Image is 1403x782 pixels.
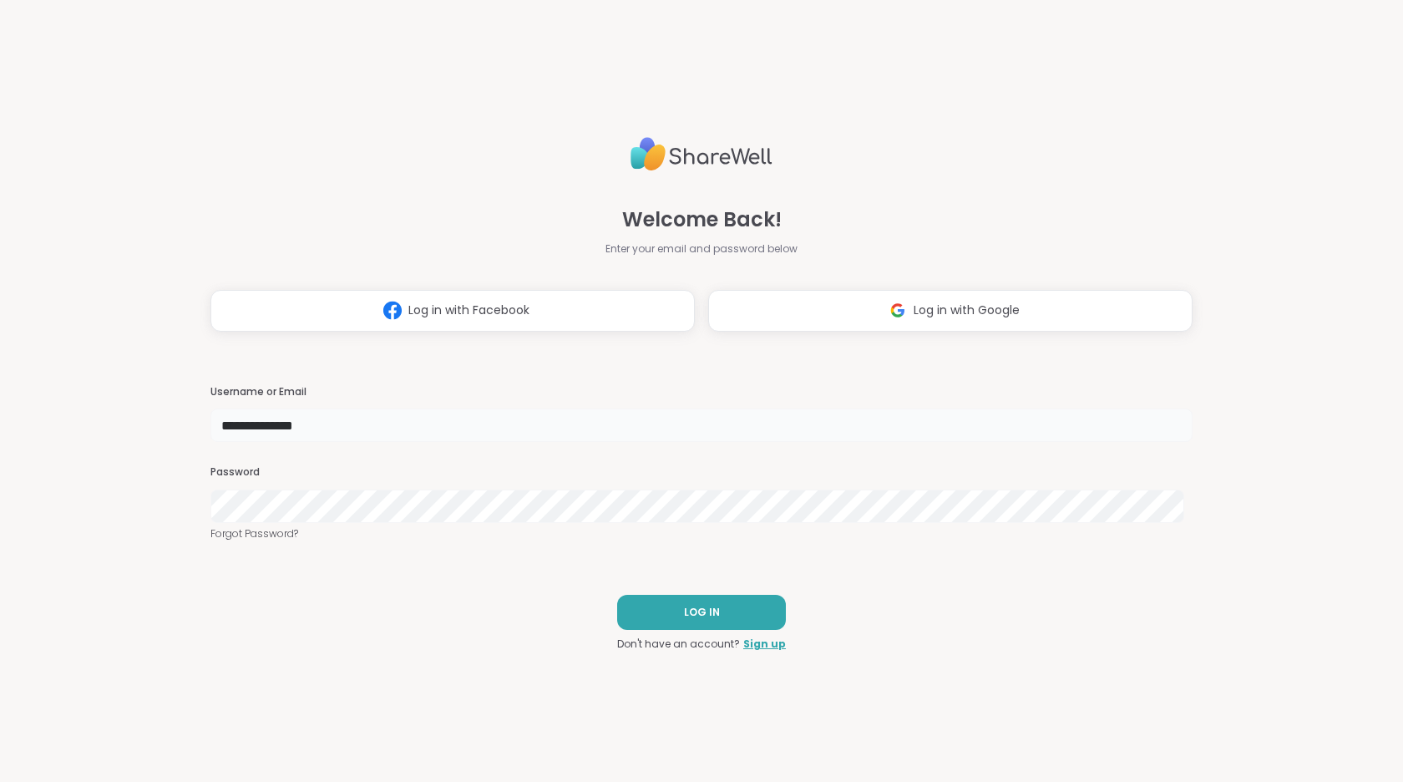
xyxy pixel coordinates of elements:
[914,302,1020,319] span: Log in with Google
[377,295,408,326] img: ShareWell Logomark
[622,205,782,235] span: Welcome Back!
[617,595,786,630] button: LOG IN
[882,295,914,326] img: ShareWell Logomark
[210,290,695,332] button: Log in with Facebook
[617,637,740,652] span: Don't have an account?
[210,385,1193,399] h3: Username or Email
[743,637,786,652] a: Sign up
[605,241,798,256] span: Enter your email and password below
[631,130,772,178] img: ShareWell Logo
[684,605,720,620] span: LOG IN
[210,465,1193,480] h3: Password
[408,302,529,319] span: Log in with Facebook
[210,526,1193,541] a: Forgot Password?
[708,290,1193,332] button: Log in with Google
